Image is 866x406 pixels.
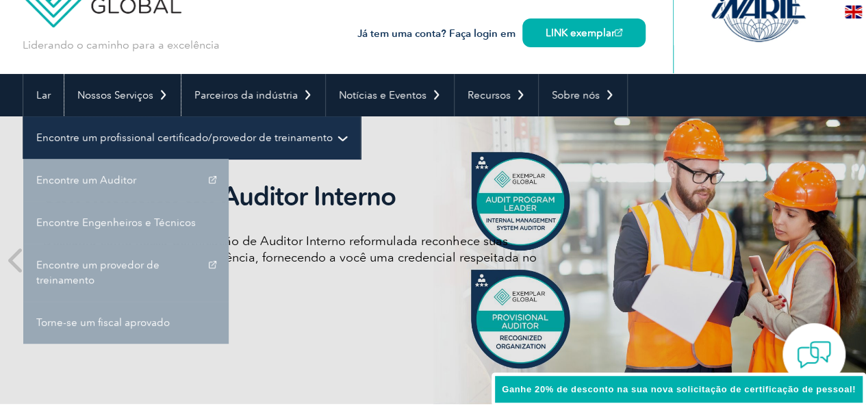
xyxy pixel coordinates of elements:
[357,27,515,40] font: Já tem uma conta? Faça login em
[36,89,51,101] font: Lar
[23,201,229,244] a: Encontre Engenheiros e Técnicos
[455,74,538,116] a: Recursos
[194,89,298,101] font: Parceiros da indústria
[181,74,325,116] a: Parceiros da indústria
[615,29,622,36] img: open_square.png
[36,131,333,144] font: Encontre um profissional certificado/provedor de treinamento
[23,244,229,301] a: Encontre um provedor de treinamento
[339,89,426,101] font: Notícias e Eventos
[23,38,220,51] font: Liderando o caminho para a excelência
[77,89,153,101] font: Nossos Serviços
[326,74,454,116] a: Notícias e Eventos
[522,18,646,47] a: LINK exemplar
[36,174,136,186] font: Encontre um Auditor
[23,74,64,116] a: Lar
[546,27,615,39] font: LINK exemplar
[797,338,831,372] img: contact-chat.png
[43,233,537,281] font: Descubra como nossa Certificação de Auditor Interno reformulada reconhece suas habilidades, conqu...
[36,216,196,229] font: Encontre Engenheiros e Técnicos
[539,74,627,116] a: Sobre nós
[468,89,511,101] font: Recursos
[36,259,160,286] font: Encontre um provedor de treinamento
[23,159,229,201] a: Encontre um Auditor
[23,301,229,344] a: Torne-se um fiscal aprovado
[64,74,181,116] a: Nossos Serviços
[552,89,600,101] font: Sobre nós
[502,384,856,394] font: Ganhe 20% de desconto na sua nova solicitação de certificação de pessoal!
[23,116,360,159] a: Encontre um profissional certificado/provedor de treinamento
[36,316,170,329] font: Torne-se um fiscal aprovado
[845,5,862,18] img: en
